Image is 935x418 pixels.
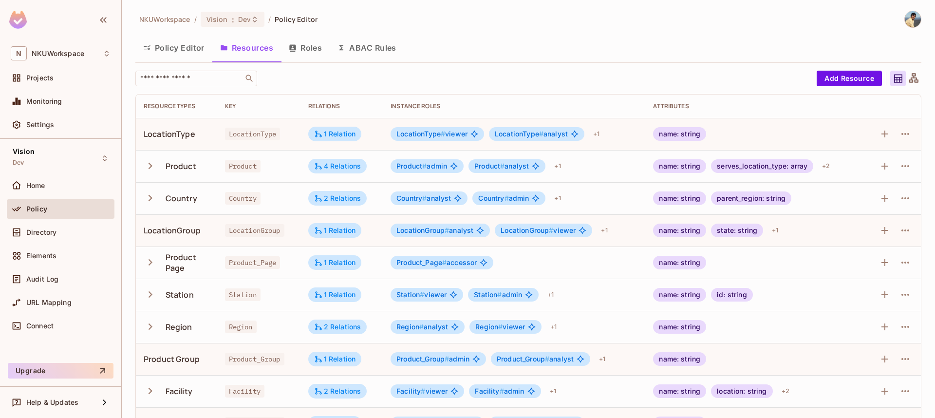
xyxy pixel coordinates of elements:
[441,130,445,138] span: #
[500,162,505,170] span: #
[314,355,356,363] div: 1 Relation
[396,130,467,138] span: viewer
[495,130,568,138] span: analyst
[135,36,212,60] button: Policy Editor
[206,15,228,24] span: Vision
[589,126,603,142] div: + 1
[597,223,611,238] div: + 1
[711,159,813,173] div: serves_location_type: array
[396,387,425,395] span: Facility
[475,323,503,331] span: Region
[501,226,553,234] span: LocationGroup
[225,288,261,301] span: Station
[396,259,477,266] span: accessor
[500,387,504,395] span: #
[314,323,361,331] div: 2 Relations
[26,205,47,213] span: Policy
[314,194,361,203] div: 2 Relations
[421,387,425,395] span: #
[314,290,356,299] div: 1 Relation
[166,193,197,204] div: Country
[498,323,503,331] span: #
[268,15,271,24] li: /
[238,15,251,24] span: Dev
[653,320,706,334] div: name: string
[505,194,509,202] span: #
[905,11,921,27] img: Nitin Kumar
[818,158,834,174] div: + 2
[225,256,280,269] span: Product_Page
[26,275,58,283] span: Audit Log
[817,71,882,86] button: Add Resource
[653,384,706,398] div: name: string
[653,352,706,366] div: name: string
[212,36,281,60] button: Resources
[144,102,209,110] div: Resource Types
[419,323,424,331] span: #
[166,161,196,171] div: Product
[422,162,427,170] span: #
[778,383,793,399] div: + 2
[13,148,35,155] span: Vision
[26,97,62,105] span: Monitoring
[396,226,449,234] span: LocationGroup
[314,130,356,138] div: 1 Relation
[194,15,197,24] li: /
[711,191,791,205] div: parent_region: string
[26,74,54,82] span: Projects
[497,355,574,363] span: analyst
[166,252,209,273] div: Product Page
[231,16,235,23] span: :
[144,354,200,364] div: Product Group
[396,290,424,299] span: Station
[225,353,284,365] span: Product_Group
[26,322,54,330] span: Connect
[478,194,529,202] span: admin
[26,252,56,260] span: Elements
[314,387,361,396] div: 2 Relations
[475,387,504,395] span: Facility
[26,399,78,406] span: Help & Updates
[225,321,257,333] span: Region
[550,190,564,206] div: + 1
[653,288,706,302] div: name: string
[281,36,330,60] button: Roles
[711,384,772,398] div: location: string
[225,385,264,398] span: Facility
[225,160,261,172] span: Product
[396,130,445,138] span: LocationType
[13,159,24,167] span: Dev
[711,288,753,302] div: id: string
[549,226,553,234] span: #
[8,363,113,379] button: Upgrade
[225,102,293,110] div: Key
[653,159,706,173] div: name: string
[396,323,424,331] span: Region
[225,192,261,205] span: Country
[396,355,469,363] span: admin
[495,130,543,138] span: LocationType
[396,291,447,299] span: viewer
[144,225,201,236] div: LocationGroup
[308,102,375,110] div: Relations
[26,299,72,306] span: URL Mapping
[653,224,706,237] div: name: string
[653,191,706,205] div: name: string
[501,227,576,234] span: viewer
[26,121,54,129] span: Settings
[545,355,549,363] span: #
[314,162,361,171] div: 4 Relations
[445,226,449,234] span: #
[11,46,27,60] span: N
[539,130,543,138] span: #
[474,290,502,299] span: Station
[422,194,427,202] span: #
[653,127,706,141] div: name: string
[474,162,505,170] span: Product
[314,258,356,267] div: 1 Relation
[768,223,782,238] div: + 1
[653,102,856,110] div: Attributes
[474,162,529,170] span: analyst
[595,351,609,367] div: + 1
[396,194,451,202] span: analyst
